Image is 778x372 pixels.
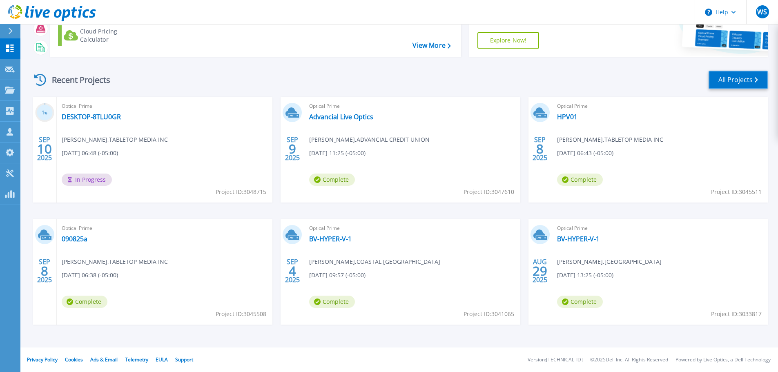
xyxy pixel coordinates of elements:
a: Explore Now! [477,32,539,49]
a: BV-HYPER-V-1 [309,235,352,243]
li: Version: [TECHNICAL_ID] [528,357,583,363]
span: Complete [557,296,603,308]
h3: 1 [35,108,54,118]
span: Project ID: 3045511 [711,187,762,196]
a: Telemetry [125,356,148,363]
span: Project ID: 3041065 [464,310,514,319]
a: Ads & Email [90,356,118,363]
span: Optical Prime [309,224,515,233]
span: [PERSON_NAME] , COASTAL [GEOGRAPHIC_DATA] [309,257,440,266]
div: AUG 2025 [532,256,548,286]
a: Cloud Pricing Calculator [58,25,149,46]
a: 090825a [62,235,87,243]
span: Optical Prime [557,102,763,111]
span: 8 [41,267,48,274]
span: [PERSON_NAME] , TABLETOP MEDIA INC [62,135,168,144]
a: Privacy Policy [27,356,58,363]
span: 29 [533,267,547,274]
span: [PERSON_NAME] , [GEOGRAPHIC_DATA] [557,257,662,266]
span: [PERSON_NAME] , TABLETOP MEDIA INC [557,135,663,144]
span: Complete [309,174,355,186]
span: Project ID: 3048715 [216,187,266,196]
div: SEP 2025 [37,256,52,286]
span: [PERSON_NAME] , ADVANCIAL CREDIT UNION [309,135,430,144]
span: 4 [289,267,296,274]
span: 9 [289,145,296,152]
span: [DATE] 06:48 (-05:00) [62,149,118,158]
span: [DATE] 09:57 (-05:00) [309,271,366,280]
a: Support [175,356,193,363]
span: 10 [37,145,52,152]
div: SEP 2025 [285,256,300,286]
li: Powered by Live Optics, a Dell Technology [675,357,771,363]
span: % [45,111,47,115]
a: EULA [156,356,168,363]
span: [DATE] 13:25 (-05:00) [557,271,613,280]
span: In Progress [62,174,112,186]
span: [DATE] 06:43 (-05:00) [557,149,613,158]
li: © 2025 Dell Inc. All Rights Reserved [590,357,668,363]
span: [PERSON_NAME] , TABLETOP MEDIA INC [62,257,168,266]
span: Optical Prime [309,102,515,111]
span: Project ID: 3045508 [216,310,266,319]
span: Complete [557,174,603,186]
a: All Projects [709,71,768,89]
span: 8 [536,145,544,152]
span: Optical Prime [62,102,268,111]
span: Complete [309,296,355,308]
span: Optical Prime [62,224,268,233]
div: SEP 2025 [285,134,300,164]
div: Cloud Pricing Calculator [80,27,145,44]
a: HPV01 [557,113,577,121]
span: [DATE] 11:25 (-05:00) [309,149,366,158]
a: BV-HYPER-V-1 [557,235,600,243]
a: Cookies [65,356,83,363]
span: WS [757,9,767,15]
div: Recent Projects [31,70,121,90]
span: Complete [62,296,107,308]
a: DESKTOP-8TLU0GR [62,113,121,121]
a: Advancial Live Optics [309,113,373,121]
div: SEP 2025 [37,134,52,164]
div: SEP 2025 [532,134,548,164]
span: [DATE] 06:38 (-05:00) [62,271,118,280]
span: Project ID: 3033817 [711,310,762,319]
span: Project ID: 3047610 [464,187,514,196]
span: Optical Prime [557,224,763,233]
a: View More [412,42,450,49]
